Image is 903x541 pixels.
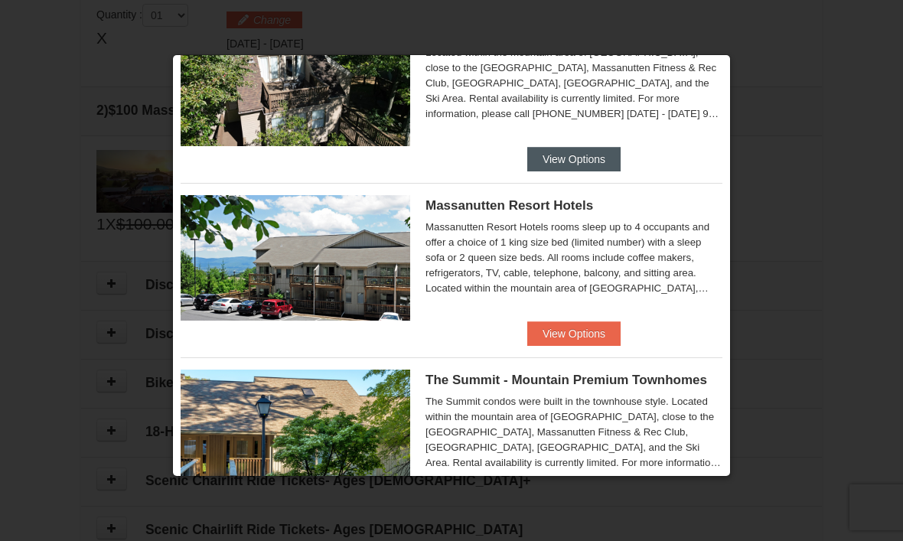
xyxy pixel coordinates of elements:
span: The Summit - Mountain Premium Townhomes [425,373,707,387]
img: 19219034-1-0eee7e00.jpg [181,370,410,495]
div: The Summit condos were built in the townhouse style. Located within the mountain area of [GEOGRAP... [425,394,722,471]
div: Massanutten Resort Hotels rooms sleep up to 4 occupants and offer a choice of 1 king size bed (li... [425,220,722,296]
span: Massanutten Resort Hotels [425,198,593,213]
img: 19219019-2-e70bf45f.jpg [181,21,410,146]
button: View Options [527,321,621,346]
button: View Options [527,147,621,171]
img: 19219026-1-e3b4ac8e.jpg [181,195,410,321]
div: Located within the mountain area of [GEOGRAPHIC_DATA], close to the [GEOGRAPHIC_DATA], Massanutte... [425,45,722,122]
